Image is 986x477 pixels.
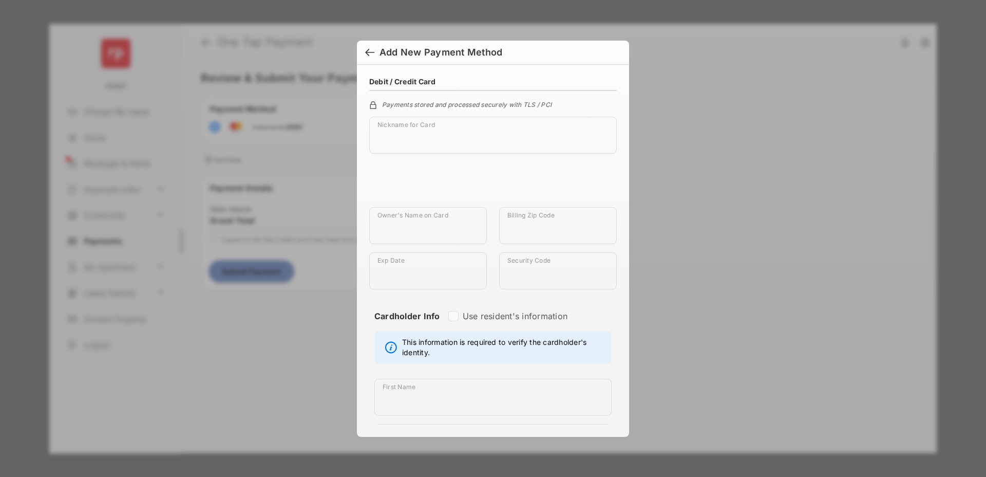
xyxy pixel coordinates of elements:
iframe: Credit card field [369,162,617,207]
strong: Cardholder Info [374,311,440,340]
span: This information is required to verify the cardholder's identity. [402,337,606,358]
div: Add New Payment Method [380,47,502,58]
div: Payments stored and processed securely with TLS / PCI [369,99,617,108]
h4: Debit / Credit Card [369,77,436,86]
label: Use resident's information [463,311,567,321]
